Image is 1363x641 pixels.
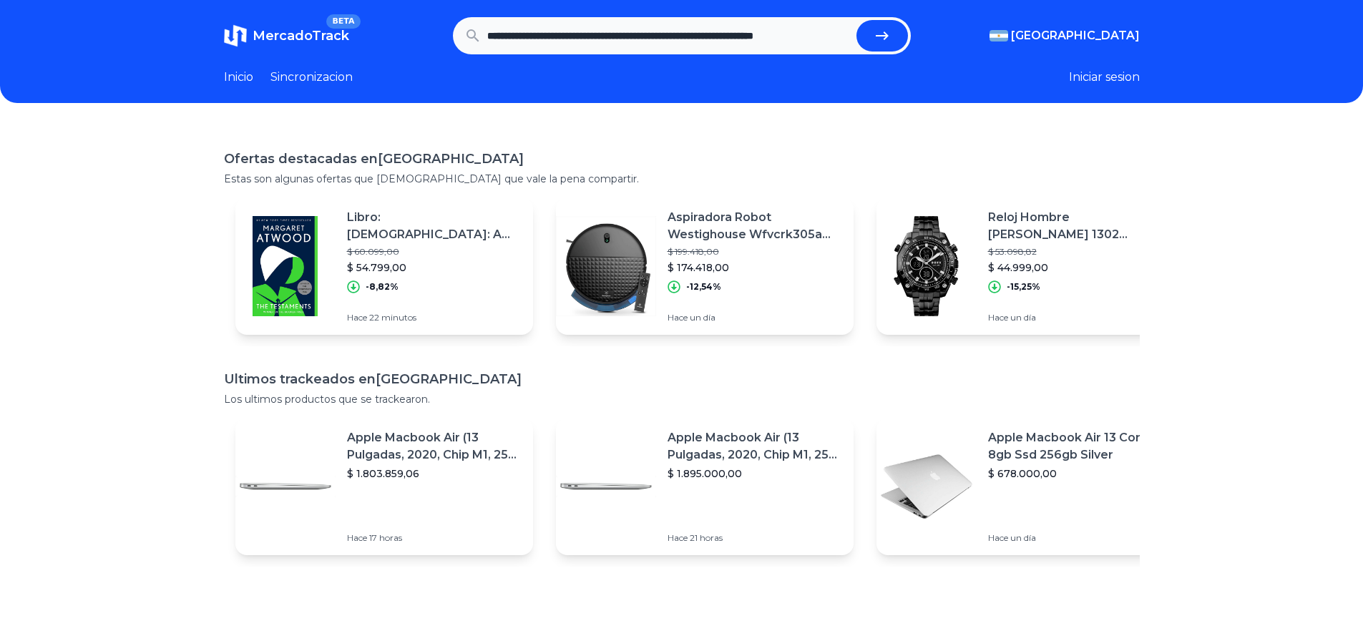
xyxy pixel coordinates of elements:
[990,27,1140,44] button: [GEOGRAPHIC_DATA]
[347,260,522,275] p: $ 54.799,00
[224,69,253,86] a: Inicio
[668,312,842,323] p: Hace un día
[1069,69,1140,86] button: Iniciar sesion
[556,436,656,537] img: Featured image
[235,216,336,316] img: Featured image
[1007,281,1040,293] p: -15,25%
[1011,27,1140,44] span: [GEOGRAPHIC_DATA]
[224,149,1140,169] h1: Ofertas destacadas en [GEOGRAPHIC_DATA]
[556,197,854,335] a: Featured imageAspiradora Robot Westighouse Wfvcrk305a Control Trapea Barre$ 199.418,00$ 174.418,0...
[988,532,1163,544] p: Hace un día
[347,209,522,243] p: Libro: [DEMOGRAPHIC_DATA]: A Novel (the Handmaidøs Tale)
[347,312,522,323] p: Hace 22 minutos
[876,216,977,316] img: Featured image
[988,466,1163,481] p: $ 678.000,00
[224,369,1140,389] h1: Ultimos trackeados en [GEOGRAPHIC_DATA]
[556,418,854,555] a: Featured imageApple Macbook Air (13 Pulgadas, 2020, Chip M1, 256 Gb De Ssd, 8 Gb De Ram) - Plata$...
[347,532,522,544] p: Hace 17 horas
[668,466,842,481] p: $ 1.895.000,00
[556,216,656,316] img: Featured image
[224,172,1140,186] p: Estas son algunas ofertas que [DEMOGRAPHIC_DATA] que vale la pena compartir.
[988,246,1163,258] p: $ 53.098,82
[988,260,1163,275] p: $ 44.999,00
[988,209,1163,243] p: Reloj Hombre [PERSON_NAME] 1302 Original Eeuu Analogo Digital Acero
[988,312,1163,323] p: Hace un día
[326,14,360,29] span: BETA
[876,197,1174,335] a: Featured imageReloj Hombre [PERSON_NAME] 1302 Original Eeuu Analogo Digital Acero$ 53.098,82$ 44....
[668,429,842,464] p: Apple Macbook Air (13 Pulgadas, 2020, Chip M1, 256 Gb De Ssd, 8 Gb De Ram) - Plata
[876,436,977,537] img: Featured image
[235,197,533,335] a: Featured imageLibro: [DEMOGRAPHIC_DATA]: A Novel (the Handmaidøs Tale)$ 60.099,00$ 54.799,00-8,82...
[988,429,1163,464] p: Apple Macbook Air 13 Core I5 8gb Ssd 256gb Silver
[347,466,522,481] p: $ 1.803.859,06
[990,30,1008,41] img: Argentina
[668,209,842,243] p: Aspiradora Robot Westighouse Wfvcrk305a Control Trapea Barre
[668,260,842,275] p: $ 174.418,00
[347,246,522,258] p: $ 60.099,00
[668,532,842,544] p: Hace 21 horas
[235,418,533,555] a: Featured imageApple Macbook Air (13 Pulgadas, 2020, Chip M1, 256 Gb De Ssd, 8 Gb De Ram) - Plata$...
[224,24,349,47] a: MercadoTrackBETA
[224,392,1140,406] p: Los ultimos productos que se trackearon.
[686,281,721,293] p: -12,54%
[270,69,353,86] a: Sincronizacion
[347,429,522,464] p: Apple Macbook Air (13 Pulgadas, 2020, Chip M1, 256 Gb De Ssd, 8 Gb De Ram) - Plata
[253,28,349,44] span: MercadoTrack
[224,24,247,47] img: MercadoTrack
[366,281,399,293] p: -8,82%
[235,436,336,537] img: Featured image
[668,246,842,258] p: $ 199.418,00
[876,418,1174,555] a: Featured imageApple Macbook Air 13 Core I5 8gb Ssd 256gb Silver$ 678.000,00Hace un día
